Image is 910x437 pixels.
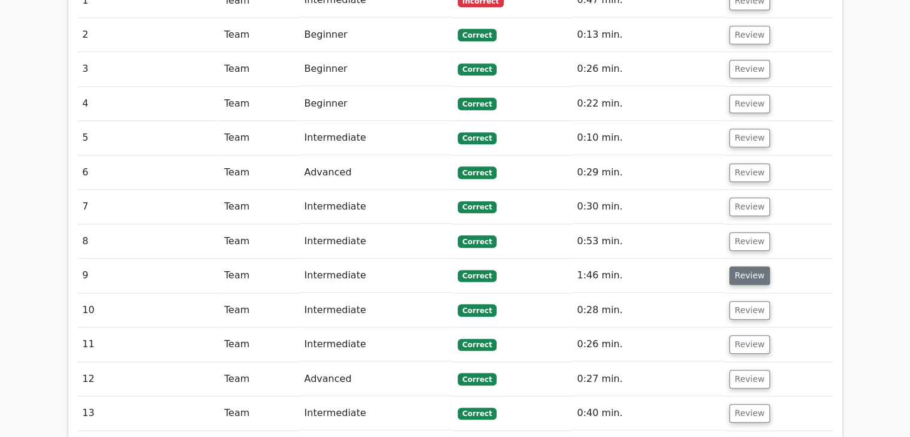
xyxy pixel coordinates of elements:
td: 9 [78,259,220,293]
span: Correct [458,408,497,420]
td: 5 [78,121,220,155]
td: 7 [78,190,220,224]
td: Advanced [299,156,452,190]
button: Review [729,301,770,320]
td: 8 [78,224,220,259]
button: Review [729,163,770,182]
td: Team [220,52,300,86]
td: Intermediate [299,327,452,362]
td: Team [220,224,300,259]
td: Team [220,18,300,52]
td: Team [220,327,300,362]
td: 3 [78,52,220,86]
span: Correct [458,201,497,213]
td: 10 [78,293,220,327]
button: Review [729,404,770,423]
td: Intermediate [299,121,452,155]
span: Correct [458,166,497,178]
td: Team [220,396,300,430]
td: 0:22 min. [572,87,725,121]
td: 1:46 min. [572,259,725,293]
td: Team [220,259,300,293]
td: Intermediate [299,190,452,224]
span: Correct [458,63,497,75]
td: Beginner [299,18,452,52]
td: 0:27 min. [572,362,725,396]
td: 0:28 min. [572,293,725,327]
span: Correct [458,98,497,110]
td: Team [220,190,300,224]
td: Team [220,121,300,155]
span: Correct [458,339,497,351]
span: Correct [458,132,497,144]
button: Review [729,370,770,389]
td: Intermediate [299,293,452,327]
td: Intermediate [299,396,452,430]
button: Review [729,266,770,285]
button: Review [729,60,770,78]
td: 6 [78,156,220,190]
td: Team [220,87,300,121]
td: 11 [78,327,220,362]
span: Correct [458,304,497,316]
td: 0:29 min. [572,156,725,190]
button: Review [729,129,770,147]
td: Team [220,362,300,396]
button: Review [729,26,770,44]
td: 12 [78,362,220,396]
td: 0:26 min. [572,327,725,362]
span: Correct [458,270,497,282]
td: Beginner [299,52,452,86]
td: Intermediate [299,224,452,259]
button: Review [729,335,770,354]
td: 4 [78,87,220,121]
td: Intermediate [299,259,452,293]
span: Correct [458,29,497,41]
td: 13 [78,396,220,430]
td: 0:10 min. [572,121,725,155]
td: Advanced [299,362,452,396]
td: Beginner [299,87,452,121]
td: 0:30 min. [572,190,725,224]
td: Team [220,293,300,327]
span: Correct [458,373,497,385]
td: Team [220,156,300,190]
td: 0:26 min. [572,52,725,86]
button: Review [729,198,770,216]
span: Correct [458,235,497,247]
button: Review [729,95,770,113]
button: Review [729,232,770,251]
td: 0:13 min. [572,18,725,52]
td: 0:53 min. [572,224,725,259]
td: 0:40 min. [572,396,725,430]
td: 2 [78,18,220,52]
